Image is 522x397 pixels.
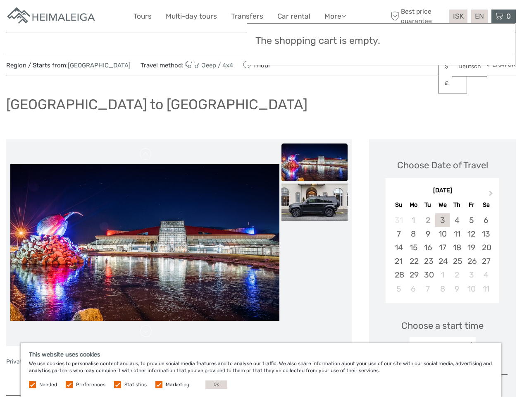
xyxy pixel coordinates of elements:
[386,187,499,195] div: [DATE]
[406,227,421,241] div: Choose Monday, September 8th, 2025
[406,282,421,296] div: Choose Monday, October 6th, 2025
[421,254,435,268] div: Choose Tuesday, September 23rd, 2025
[450,282,464,296] div: Choose Thursday, October 9th, 2025
[391,268,406,282] div: Choose Sunday, September 28th, 2025
[450,254,464,268] div: Choose Thursday, September 25th, 2025
[421,199,435,210] div: Tu
[406,241,421,254] div: Choose Monday, September 15th, 2025
[464,241,479,254] div: Choose Friday, September 19th, 2025
[406,254,421,268] div: Choose Monday, September 22nd, 2025
[39,381,57,388] label: Needed
[450,213,464,227] div: Choose Thursday, September 4th, 2025
[450,241,464,254] div: Choose Thursday, September 18th, 2025
[421,268,435,282] div: Choose Tuesday, September 30th, 2025
[485,189,498,202] button: Next Month
[29,351,493,358] h5: This website uses cookies
[324,10,346,22] a: More
[464,282,479,296] div: Choose Friday, October 10th, 2025
[421,282,435,296] div: Choose Tuesday, October 7th, 2025
[431,342,453,352] div: 08:00
[435,254,450,268] div: Choose Wednesday, September 24th, 2025
[464,199,479,210] div: Fr
[281,143,348,181] img: e6042924f1b044398e34054599ab472b_slider_thumbnail.jpeg
[95,13,105,23] button: Open LiveChat chat widget
[133,10,152,22] a: Tours
[6,357,352,366] p: Private 45-60 min Chauffeur journey to [GEOGRAPHIC_DATA]
[435,241,450,254] div: Choose Wednesday, September 17th, 2025
[255,35,507,47] h3: The shopping cart is empty.
[68,62,131,69] a: [GEOGRAPHIC_DATA]
[479,213,493,227] div: Choose Saturday, September 6th, 2025
[479,199,493,210] div: Sa
[452,59,487,74] a: Deutsch
[406,268,421,282] div: Choose Monday, September 29th, 2025
[479,282,493,296] div: Choose Saturday, October 11th, 2025
[464,254,479,268] div: Choose Friday, September 26th, 2025
[277,10,310,22] a: Car rental
[401,319,484,332] span: Choose a start time
[391,241,406,254] div: Choose Sunday, September 14th, 2025
[479,241,493,254] div: Choose Saturday, September 20th, 2025
[406,213,421,227] div: Not available Monday, September 1st, 2025
[166,381,189,388] label: Marketing
[391,199,406,210] div: Su
[439,76,467,91] a: £
[439,59,467,74] a: $
[435,213,450,227] div: Choose Wednesday, September 3rd, 2025
[453,12,464,20] span: ISK
[421,213,435,227] div: Not available Tuesday, September 2nd, 2025
[505,12,512,20] span: 0
[435,268,450,282] div: Choose Wednesday, October 1st, 2025
[389,7,447,25] span: Best price guarantee
[397,159,488,172] div: Choose Date of Travel
[21,343,501,397] div: We use cookies to personalise content and ads, to provide social media features and to analyse ou...
[450,199,464,210] div: Th
[479,254,493,268] div: Choose Saturday, September 27th, 2025
[124,381,147,388] label: Statistics
[205,380,227,389] button: OK
[76,381,105,388] label: Preferences
[141,59,233,71] span: Travel method:
[450,268,464,282] div: Choose Thursday, October 2nd, 2025
[391,227,406,241] div: Choose Sunday, September 7th, 2025
[281,184,348,221] img: 014d16baa1fa409ab973b572da5c6848_slider_thumbnail.jpeg
[6,6,97,26] img: Apartments in Reykjavik
[391,213,406,227] div: Not available Sunday, August 31st, 2025
[479,268,493,282] div: Choose Saturday, October 4th, 2025
[435,199,450,210] div: We
[10,164,279,321] img: e6042924f1b044398e34054599ab472b_main_slider.jpeg
[243,59,271,71] span: 1 hour
[464,268,479,282] div: Choose Friday, October 3rd, 2025
[406,199,421,210] div: Mo
[479,227,493,241] div: Choose Saturday, September 13th, 2025
[464,213,479,227] div: Choose Friday, September 5th, 2025
[388,213,496,296] div: month 2025-09
[435,227,450,241] div: Choose Wednesday, September 10th, 2025
[450,227,464,241] div: Choose Thursday, September 11th, 2025
[6,61,131,70] span: Region / Starts from:
[421,241,435,254] div: Choose Tuesday, September 16th, 2025
[421,227,435,241] div: Choose Tuesday, September 9th, 2025
[12,14,93,21] p: We're away right now. Please check back later!
[471,10,488,23] div: EN
[391,282,406,296] div: Choose Sunday, October 5th, 2025
[464,227,479,241] div: Choose Friday, September 12th, 2025
[6,96,307,113] h1: [GEOGRAPHIC_DATA] to [GEOGRAPHIC_DATA]
[184,62,233,69] a: Jeep / 4x4
[231,10,263,22] a: Transfers
[391,254,406,268] div: Choose Sunday, September 21st, 2025
[166,10,217,22] a: Multi-day tours
[435,282,450,296] div: Choose Wednesday, October 8th, 2025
